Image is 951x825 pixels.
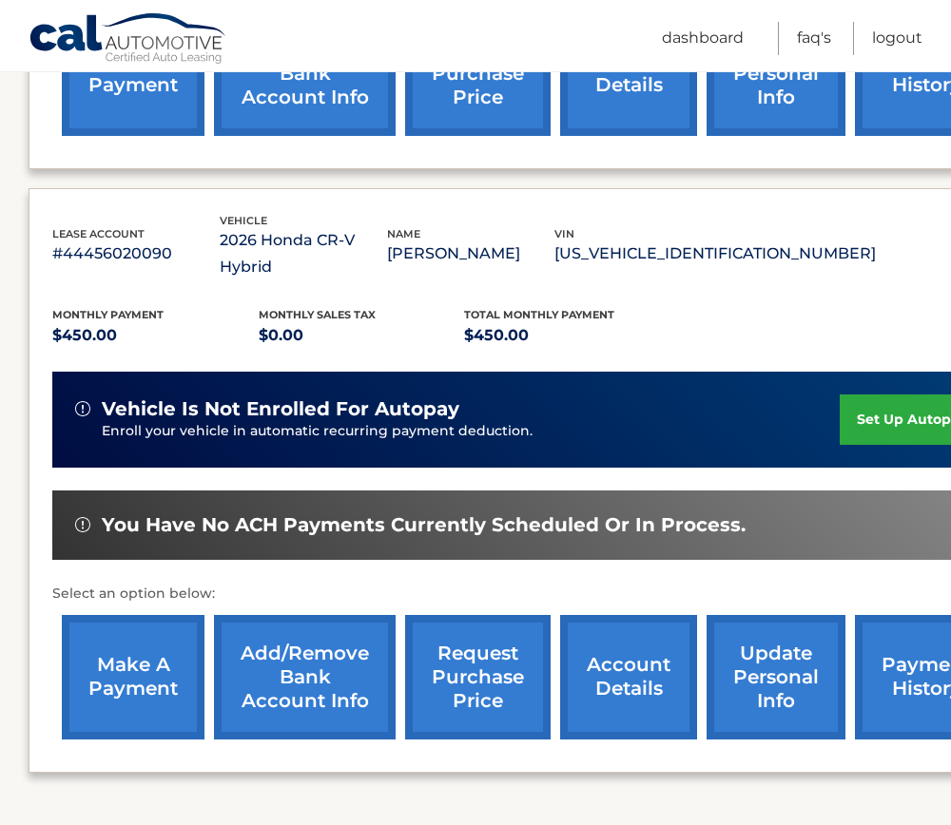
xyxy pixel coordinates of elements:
img: alert-white.svg [75,517,90,532]
a: request purchase price [405,11,551,136]
p: $450.00 [52,322,259,349]
span: Monthly sales Tax [259,308,376,321]
a: make a payment [62,11,204,136]
a: update personal info [707,11,845,136]
a: Add/Remove bank account info [214,11,396,136]
span: name [387,227,420,240]
a: Cal Automotive [29,12,228,67]
a: Dashboard [662,22,744,55]
p: $450.00 [464,322,670,349]
span: vehicle is not enrolled for autopay [102,397,459,421]
p: #44456020090 [52,240,220,267]
span: Monthly Payment [52,308,164,321]
p: [US_VEHICLE_IDENTIFICATION_NUMBER] [554,240,876,267]
span: vehicle [220,214,267,227]
a: Add/Remove bank account info [214,615,396,739]
a: make a payment [62,615,204,739]
p: [PERSON_NAME] [387,240,554,267]
span: You have no ACH payments currently scheduled or in process. [102,513,746,537]
p: $0.00 [259,322,465,349]
span: vin [554,227,574,240]
span: Total Monthly Payment [464,308,614,321]
span: lease account [52,227,145,240]
a: account details [560,11,697,136]
p: Enroll your vehicle in automatic recurring payment deduction. [102,421,840,442]
a: update personal info [707,615,845,739]
a: account details [560,615,697,739]
a: Logout [872,22,922,55]
p: 2026 Honda CR-V Hybrid [220,227,387,280]
a: FAQ's [797,22,831,55]
a: request purchase price [405,615,551,739]
img: alert-white.svg [75,401,90,416]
